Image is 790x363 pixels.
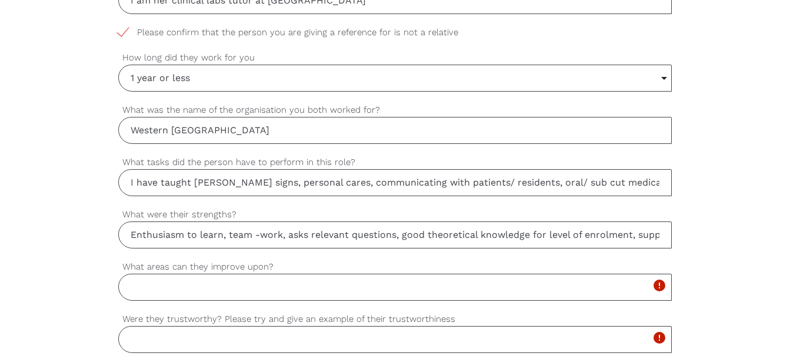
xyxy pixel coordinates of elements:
label: What areas can they improve upon? [118,260,671,274]
label: What were their strengths? [118,208,671,221]
span: Please confirm that the person you are giving a reference for is not a relative [118,26,481,39]
label: What was the name of the organisation you both worked for? [118,103,671,117]
i: error [652,278,666,293]
label: How long did they work for you [118,51,671,65]
label: Were they trustworthy? Please try and give an example of their trustworthiness [118,312,671,326]
i: error [652,331,666,345]
label: What tasks did the person have to perform in this role? [118,156,671,169]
